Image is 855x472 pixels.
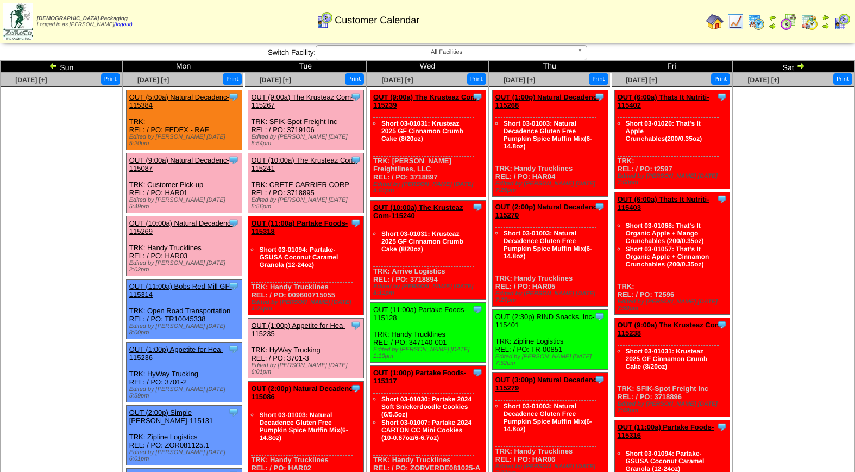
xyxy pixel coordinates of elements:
[251,156,357,172] a: OUT (10:00a) The Krusteaz Com-115241
[589,73,608,85] button: Print
[618,299,730,312] div: Edited by [PERSON_NAME] [DATE] 7:50pm
[248,319,364,378] div: TRK: HyWay Trucking REL: / PO: 3701-3
[251,134,363,147] div: Edited by [PERSON_NAME] [DATE] 5:54pm
[472,91,483,102] img: Tooltip
[37,16,133,28] span: Logged in as [PERSON_NAME]
[228,91,239,102] img: Tooltip
[129,282,232,299] a: OUT (11:00a) Bobs Red Mill GF-115314
[618,93,709,109] a: OUT (6:00a) Thats It Nutriti-115402
[370,303,486,363] div: TRK: Handy Trucklines REL: / PO: 347140-001
[259,246,338,269] a: Short 03-01094: Partake-GSUSA Coconut Caramel Granola (12-24oz)
[594,311,605,322] img: Tooltip
[801,13,818,30] img: calendarinout.gif
[373,369,466,385] a: OUT (1:00p) Partake Foods-115317
[129,449,242,462] div: Edited by [PERSON_NAME] [DATE] 6:01pm
[129,197,242,210] div: Edited by [PERSON_NAME] [DATE] 5:49pm
[594,374,605,385] img: Tooltip
[223,73,242,85] button: Print
[228,407,239,418] img: Tooltip
[126,280,242,339] div: TRK: Open Road Transportation REL: / PO: TR10045338
[618,195,709,212] a: OUT (6:00a) Thats It Nutriti-115403
[796,61,805,70] img: arrowright.gif
[49,61,58,70] img: arrowleft.gif
[350,91,361,102] img: Tooltip
[381,76,413,84] a: [DATE] [+]
[727,13,744,30] img: line_graph.gif
[626,347,708,370] a: Short 03-01031: Krusteaz 2025 GF Cinnamon Crumb Cake (8/20oz)
[251,219,348,235] a: OUT (11:00a) Partake Foods-115318
[251,384,355,401] a: OUT (2:00p) Natural Decadenc-115086
[748,76,779,84] a: [DATE] [+]
[472,202,483,213] img: Tooltip
[228,281,239,291] img: Tooltip
[495,93,599,109] a: OUT (1:00p) Natural Decadenc-115268
[129,260,242,273] div: Edited by [PERSON_NAME] [DATE] 2:02pm
[228,154,239,165] img: Tooltip
[614,318,730,417] div: TRK: SFIK-Spot Freight Inc REL: / PO: 3718896
[126,343,242,402] div: TRK: HyWay Trucking REL: / PO: 3701-2
[335,15,419,26] span: Customer Calendar
[129,345,223,362] a: OUT (1:00p) Appetite for Hea-115236
[381,419,471,442] a: Short 03-01007: Partake 2024 CARTON CC Mini Cookies (10-0.67oz/6-6.7oz)
[15,76,47,84] a: [DATE] [+]
[345,73,364,85] button: Print
[373,283,486,296] div: Edited by [PERSON_NAME] [DATE] 8:11pm
[618,401,730,414] div: Edited by [PERSON_NAME] [DATE] 7:49pm
[504,120,592,150] a: Short 03-01003: Natural Decadence Gluten Free Pumpkin Spice Muffin Mix(6-14.8oz)
[137,76,169,84] a: [DATE] [+]
[706,13,724,30] img: home.gif
[472,367,483,378] img: Tooltip
[472,304,483,315] img: Tooltip
[37,16,128,22] span: [DEMOGRAPHIC_DATA] Packaging
[833,73,852,85] button: Print
[504,402,592,433] a: Short 03-01003: Natural Decadence Gluten Free Pumpkin Spice Muffin Mix(6-14.8oz)
[768,13,777,22] img: arrowleft.gif
[126,90,242,150] div: TRK: REL: / PO: FEDEX - RAF
[129,219,233,235] a: OUT (10:00a) Natural Decadenc-115269
[594,91,605,102] img: Tooltip
[611,61,733,73] td: Fri
[367,61,489,73] td: Wed
[833,13,851,30] img: calendarcustomer.gif
[492,90,608,197] div: TRK: Handy Trucklines REL: / PO: HAR04
[350,320,361,331] img: Tooltip
[495,376,599,392] a: OUT (3:00p) Natural Decadenc-115279
[129,134,242,147] div: Edited by [PERSON_NAME] [DATE] 5:20pm
[248,153,364,213] div: TRK: CRETE CARRIER CORP REL: / PO: 3718895
[626,120,702,142] a: Short 03-01020: That's It Apple Crunchables(200/0.35oz)
[467,73,486,85] button: Print
[373,306,467,322] a: OUT (11:00a) Partake Foods-115128
[259,411,348,442] a: Short 03-01003: Natural Decadence Gluten Free Pumpkin Spice Muffin Mix(6-14.8oz)
[320,46,573,59] span: All Facilities
[126,216,242,276] div: TRK: Handy Trucklines REL: / PO: HAR03
[129,156,229,172] a: OUT (9:00a) Natural Decadenc-115087
[780,13,797,30] img: calendarblend.gif
[373,203,463,220] a: OUT (10:00a) The Krusteaz Com-115240
[495,181,608,194] div: Edited by [PERSON_NAME] [DATE] 7:26pm
[373,93,479,109] a: OUT (9:00a) The Krusteaz Com-115239
[129,408,213,425] a: OUT (2:00p) Simple [PERSON_NAME]-115131
[716,91,727,102] img: Tooltip
[495,313,595,329] a: OUT (2:30p) RIND Snacks, Inc-115401
[373,181,486,194] div: Edited by [PERSON_NAME] [DATE] 4:51pm
[626,222,704,245] a: Short 03-01068: That's It Organic Apple + Mango Crunchables (200/0.35oz)
[821,22,830,30] img: arrowright.gif
[381,230,463,253] a: Short 03-01031: Krusteaz 2025 GF Cinnamon Crumb Cake (8/20oz)
[821,13,830,22] img: arrowleft.gif
[260,76,291,84] a: [DATE] [+]
[126,153,242,213] div: TRK: Customer Pick-up REL: / PO: HAR01
[126,406,242,465] div: TRK: Zipline Logistics REL: / PO: ZOR081125.1
[129,93,229,109] a: OUT (5:00a) Natural Decadenc-115384
[594,201,605,212] img: Tooltip
[228,218,239,228] img: Tooltip
[495,290,608,303] div: Edited by [PERSON_NAME] [DATE] 7:27pm
[3,3,33,40] img: zoroco-logo-small.webp
[488,61,611,73] td: Thu
[122,61,244,73] td: Mon
[768,22,777,30] img: arrowright.gif
[248,216,364,315] div: TRK: Handy Trucklines REL: / PO: 009600715055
